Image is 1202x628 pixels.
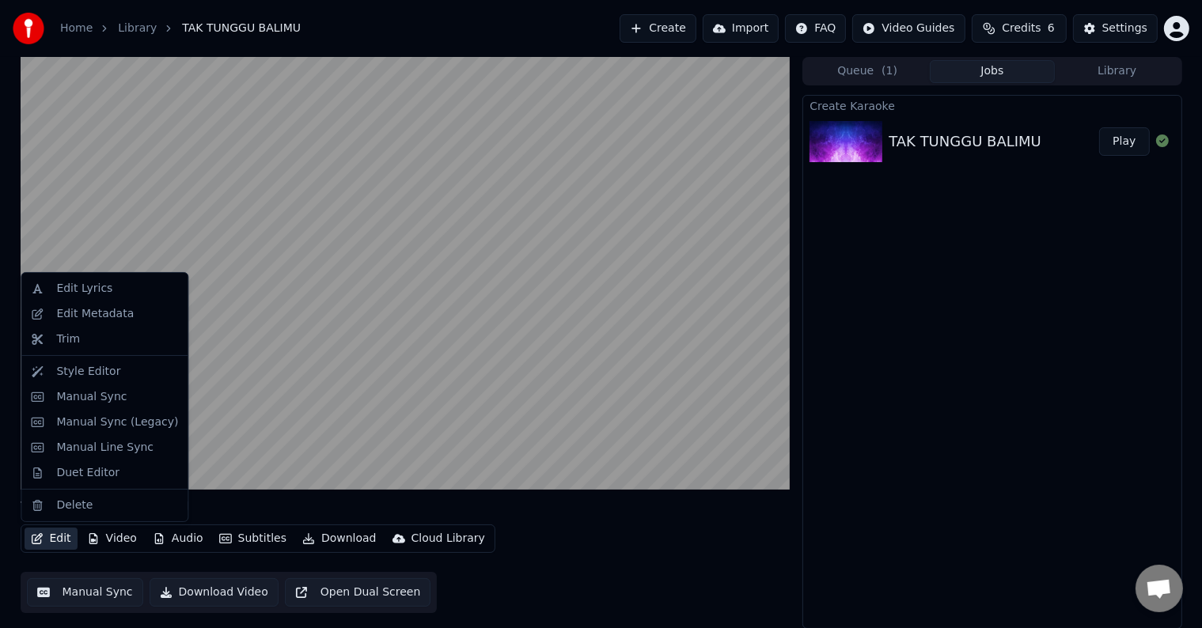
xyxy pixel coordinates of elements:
[785,14,846,43] button: FAQ
[56,389,127,405] div: Manual Sync
[1073,14,1158,43] button: Settings
[56,281,112,297] div: Edit Lyrics
[620,14,696,43] button: Create
[146,528,210,550] button: Audio
[805,60,930,83] button: Queue
[1136,565,1183,612] div: Obrolan terbuka
[1002,21,1041,36] span: Credits
[150,578,279,607] button: Download Video
[285,578,431,607] button: Open Dual Screen
[182,21,301,36] span: TAK TUNGGU BALIMU
[25,528,78,550] button: Edit
[56,440,154,456] div: Manual Line Sync
[60,21,301,36] nav: breadcrumb
[56,497,93,513] div: Delete
[703,14,779,43] button: Import
[213,528,293,550] button: Subtitles
[1055,60,1180,83] button: Library
[118,21,157,36] a: Library
[803,96,1181,115] div: Create Karaoke
[56,331,80,347] div: Trim
[296,528,383,550] button: Download
[1102,21,1147,36] div: Settings
[1099,127,1149,156] button: Play
[1048,21,1055,36] span: 6
[60,21,93,36] a: Home
[56,364,120,380] div: Style Editor
[972,14,1067,43] button: Credits6
[56,306,134,322] div: Edit Metadata
[56,465,119,481] div: Duet Editor
[81,528,143,550] button: Video
[27,578,143,607] button: Manual Sync
[882,63,897,79] span: ( 1 )
[852,14,965,43] button: Video Guides
[411,531,485,547] div: Cloud Library
[889,131,1041,153] div: TAK TUNGGU BALIMU
[56,414,178,430] div: Manual Sync (Legacy)
[13,13,44,44] img: youka
[930,60,1055,83] button: Jobs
